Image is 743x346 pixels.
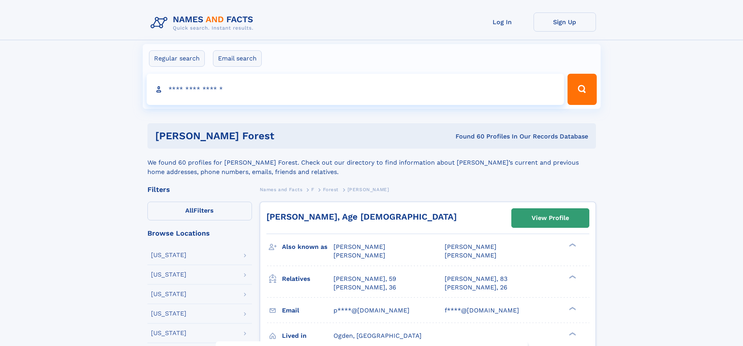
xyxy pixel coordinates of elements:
[567,243,576,248] div: ❯
[151,271,186,278] div: [US_STATE]
[567,331,576,336] div: ❯
[445,252,497,259] span: [PERSON_NAME]
[147,12,260,34] img: Logo Names and Facts
[348,187,389,192] span: [PERSON_NAME]
[147,74,564,105] input: search input
[282,240,333,254] h3: Also known as
[213,50,262,67] label: Email search
[282,304,333,317] h3: Email
[512,209,589,227] a: View Profile
[333,252,385,259] span: [PERSON_NAME]
[445,243,497,250] span: [PERSON_NAME]
[147,186,252,193] div: Filters
[333,283,396,292] a: [PERSON_NAME], 36
[151,311,186,317] div: [US_STATE]
[471,12,534,32] a: Log In
[147,230,252,237] div: Browse Locations
[532,209,569,227] div: View Profile
[260,185,303,194] a: Names and Facts
[567,306,576,311] div: ❯
[282,272,333,286] h3: Relatives
[567,274,576,279] div: ❯
[445,283,507,292] a: [PERSON_NAME], 26
[333,332,422,339] span: Ogden, [GEOGRAPHIC_DATA]
[567,74,596,105] button: Search Button
[155,131,365,141] h1: [PERSON_NAME] forest
[333,275,396,283] a: [PERSON_NAME], 59
[151,330,186,336] div: [US_STATE]
[151,252,186,258] div: [US_STATE]
[282,329,333,342] h3: Lived in
[151,291,186,297] div: [US_STATE]
[333,243,385,250] span: [PERSON_NAME]
[311,185,314,194] a: F
[323,187,339,192] span: Forest
[147,202,252,220] label: Filters
[266,212,457,222] a: [PERSON_NAME], Age [DEMOGRAPHIC_DATA]
[365,132,588,141] div: Found 60 Profiles In Our Records Database
[311,187,314,192] span: F
[185,207,193,214] span: All
[147,149,596,177] div: We found 60 profiles for [PERSON_NAME] Forest. Check out our directory to find information about ...
[445,275,507,283] a: [PERSON_NAME], 83
[534,12,596,32] a: Sign Up
[323,185,339,194] a: Forest
[149,50,205,67] label: Regular search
